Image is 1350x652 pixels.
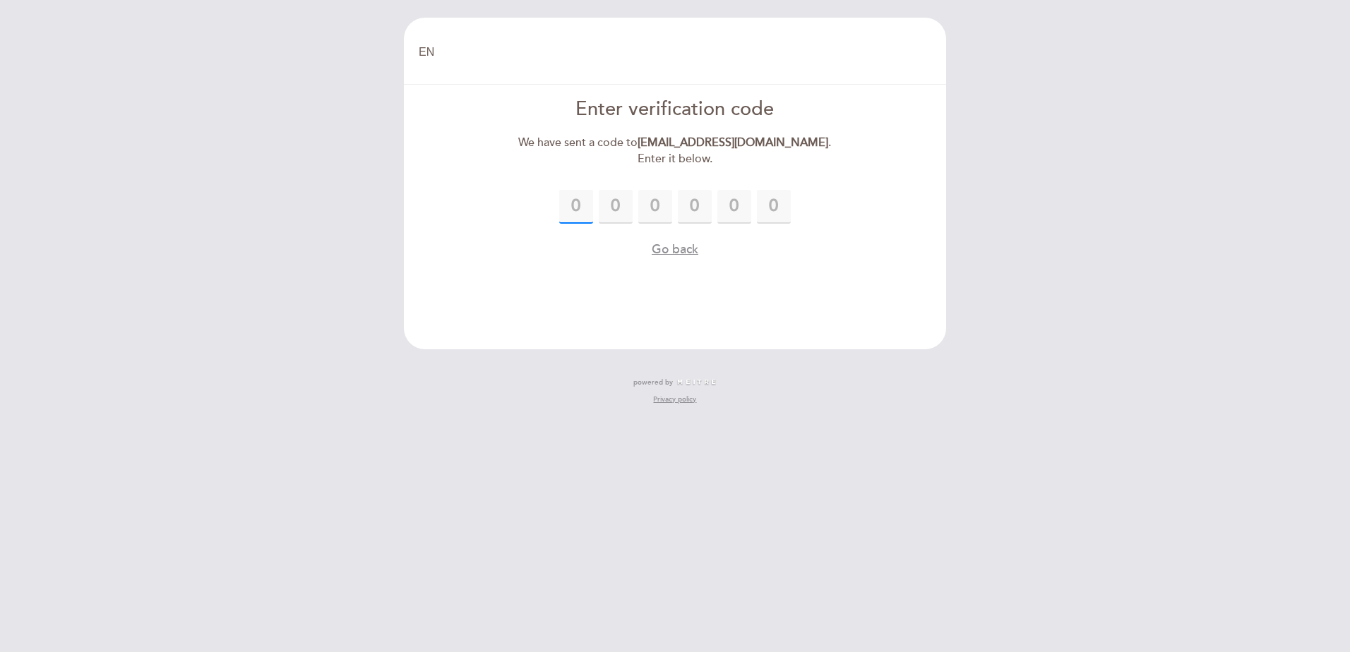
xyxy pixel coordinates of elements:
input: 0 [599,190,633,224]
div: We have sent a code to . Enter it below. [513,135,837,167]
strong: [EMAIL_ADDRESS][DOMAIN_NAME] [638,135,828,150]
input: 0 [717,190,751,224]
input: 0 [678,190,712,224]
input: 0 [559,190,593,224]
div: Enter verification code [513,96,837,123]
input: 0 [757,190,791,224]
input: 0 [638,190,672,224]
span: powered by [633,378,673,387]
button: Go back [652,241,698,258]
a: Privacy policy [653,394,696,404]
img: MEITRE [676,379,717,386]
a: powered by [633,378,717,387]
